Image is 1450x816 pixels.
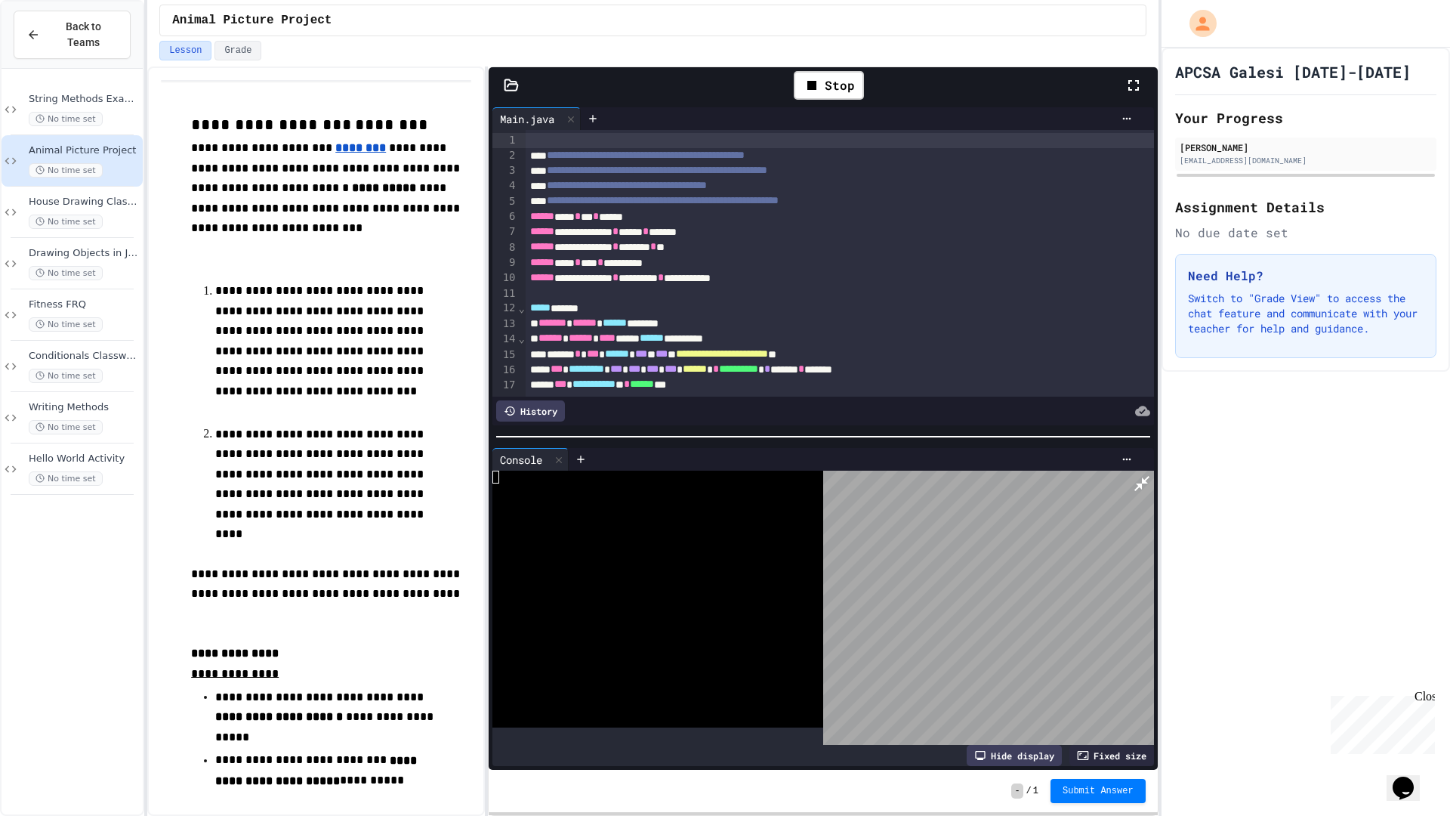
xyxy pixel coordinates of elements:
[29,163,103,178] span: No time set
[1069,745,1154,766] div: Fixed size
[492,348,517,363] div: 15
[492,107,581,130] div: Main.java
[492,133,517,148] div: 1
[518,332,526,345] span: Fold line
[492,301,517,316] div: 12
[492,194,517,209] div: 5
[214,41,261,60] button: Grade
[492,452,550,468] div: Console
[1033,785,1038,797] span: 1
[492,240,517,255] div: 8
[492,394,517,409] div: 18
[29,144,140,157] span: Animal Picture Project
[29,420,103,434] span: No time set
[492,178,517,193] div: 4
[492,317,517,332] div: 13
[172,11,332,29] span: Animal Picture Project
[492,332,517,347] div: 14
[492,209,517,224] div: 6
[1188,291,1424,336] p: Switch to "Grade View" to access the chat feature and communicate with your teacher for help and ...
[29,369,103,383] span: No time set
[29,112,103,126] span: No time set
[1387,756,1435,801] iframe: chat widget
[492,111,562,127] div: Main.java
[492,363,517,378] div: 16
[29,317,103,332] span: No time set
[1188,267,1424,285] h3: Need Help?
[1180,141,1432,154] div: [PERSON_NAME]
[1175,61,1411,82] h1: APCSA Galesi [DATE]-[DATE]
[29,247,140,260] span: Drawing Objects in Java - HW Playposit Code
[492,448,569,471] div: Console
[492,163,517,178] div: 3
[1026,785,1032,797] span: /
[492,286,517,301] div: 11
[6,6,104,96] div: Chat with us now!Close
[1174,6,1220,41] div: My Account
[492,148,517,163] div: 2
[29,266,103,280] span: No time set
[492,255,517,270] div: 9
[29,93,140,106] span: String Methods Examples
[1175,107,1436,128] h2: Your Progress
[518,302,526,314] span: Fold line
[1175,196,1436,218] h2: Assignment Details
[492,224,517,240] div: 7
[492,270,517,286] div: 10
[29,471,103,486] span: No time set
[29,350,140,363] span: Conditionals Classwork
[14,11,131,59] button: Back to Teams
[29,298,140,311] span: Fitness FRQ
[794,71,864,100] div: Stop
[1050,779,1146,803] button: Submit Answer
[1325,690,1435,754] iframe: chat widget
[29,215,103,229] span: No time set
[492,378,517,393] div: 17
[1011,784,1023,799] span: -
[496,400,565,422] div: History
[159,41,211,60] button: Lesson
[29,453,140,465] span: Hello World Activity
[967,745,1062,766] div: Hide display
[1180,155,1432,166] div: [EMAIL_ADDRESS][DOMAIN_NAME]
[29,196,140,209] span: House Drawing Classwork
[1063,785,1134,797] span: Submit Answer
[49,19,118,51] span: Back to Teams
[1175,224,1436,242] div: No due date set
[29,401,140,414] span: Writing Methods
